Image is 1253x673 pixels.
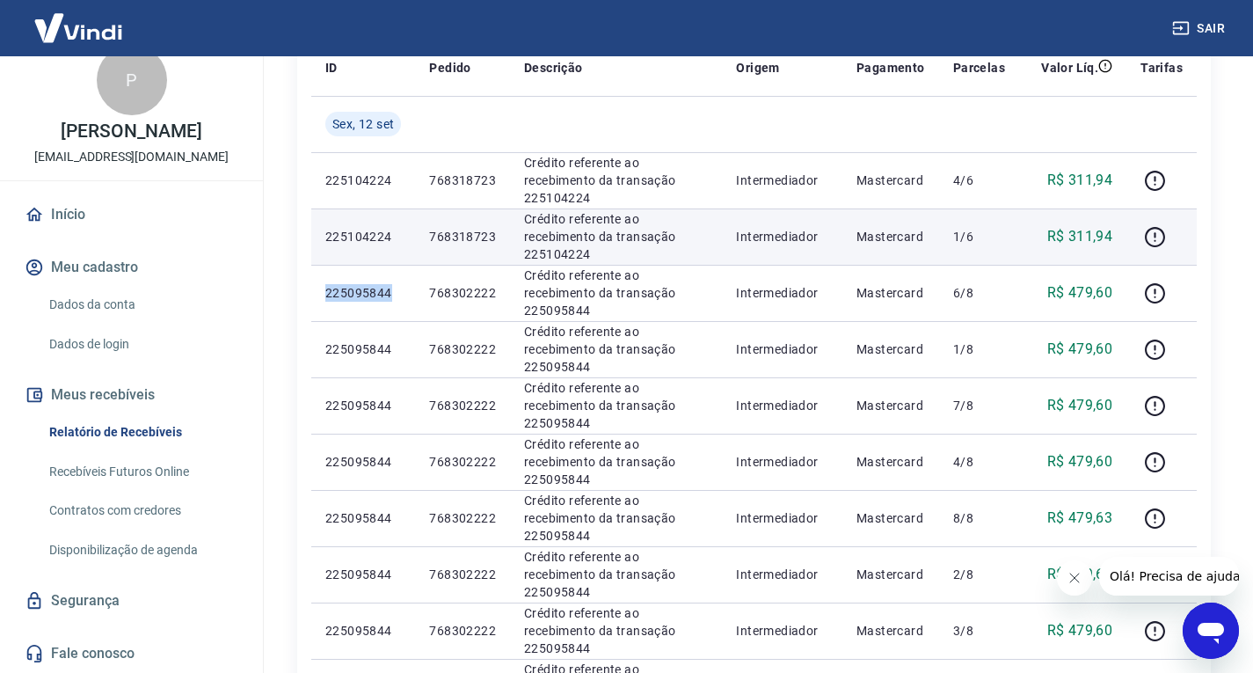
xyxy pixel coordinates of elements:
p: 768318723 [429,172,496,189]
p: Valor Líq. [1041,59,1098,77]
p: R$ 479,60 [1047,339,1113,360]
p: Crédito referente ao recebimento da transação 225104224 [524,210,708,263]
p: [PERSON_NAME] [61,122,201,141]
p: 1/6 [953,228,1005,245]
p: Mastercard [856,566,925,583]
p: Crédito referente ao recebimento da transação 225095844 [524,604,708,657]
p: 768302222 [429,509,496,527]
a: Dados da conta [42,287,242,323]
p: 225095844 [325,453,401,471]
p: 8/8 [953,509,1005,527]
p: 225104224 [325,228,401,245]
p: Intermediador [736,566,828,583]
p: 768318723 [429,228,496,245]
p: Intermediador [736,509,828,527]
a: Fale conosco [21,634,242,673]
p: Intermediador [736,228,828,245]
iframe: Fechar mensagem [1057,560,1092,596]
p: Crédito referente ao recebimento da transação 225095844 [524,379,708,432]
p: 2/8 [953,566,1005,583]
p: 225095844 [325,509,401,527]
a: Início [21,195,242,234]
p: Pagamento [856,59,925,77]
p: 768302222 [429,566,496,583]
p: R$ 311,94 [1047,170,1113,191]
button: Sair [1169,12,1232,45]
iframe: Mensagem da empresa [1099,557,1239,596]
p: Mastercard [856,509,925,527]
p: Mastercard [856,284,925,302]
p: 4/8 [953,453,1005,471]
p: Intermediador [736,284,828,302]
a: Recebíveis Futuros Online [42,454,242,490]
p: ID [325,59,338,77]
p: 768302222 [429,284,496,302]
p: R$ 479,60 [1047,620,1113,641]
iframe: Botão para abrir a janela de mensagens [1183,603,1239,659]
p: Mastercard [856,340,925,358]
p: 768302222 [429,397,496,414]
a: Segurança [21,582,242,620]
p: 225104224 [325,172,401,189]
span: Sex, 12 set [332,115,394,133]
p: Crédito referente ao recebimento da transação 225095844 [524,435,708,488]
p: 225095844 [325,340,401,358]
a: Disponibilização de agenda [42,532,242,568]
p: Crédito referente ao recebimento da transação 225095844 [524,548,708,601]
p: 3/8 [953,622,1005,640]
span: Olá! Precisa de ajuda? [11,12,148,26]
p: Intermediador [736,172,828,189]
p: 225095844 [325,622,401,640]
p: Origem [736,59,779,77]
p: Mastercard [856,397,925,414]
p: R$ 479,60 [1047,282,1113,304]
p: Tarifas [1140,59,1183,77]
p: Crédito referente ao recebimento da transação 225095844 [524,323,708,376]
p: [EMAIL_ADDRESS][DOMAIN_NAME] [34,148,229,166]
p: R$ 479,60 [1047,564,1113,585]
a: Relatório de Recebíveis [42,414,242,450]
p: 768302222 [429,622,496,640]
p: Descrição [524,59,583,77]
p: Mastercard [856,172,925,189]
p: R$ 311,94 [1047,226,1113,247]
p: Crédito referente ao recebimento da transação 225104224 [524,154,708,207]
p: R$ 479,60 [1047,451,1113,472]
a: Contratos com credores [42,493,242,529]
a: Dados de login [42,326,242,362]
p: 225095844 [325,566,401,583]
p: 225095844 [325,284,401,302]
p: 1/8 [953,340,1005,358]
div: P [97,45,167,115]
img: Vindi [21,1,135,55]
p: Intermediador [736,453,828,471]
p: 225095844 [325,397,401,414]
p: Intermediador [736,340,828,358]
p: Intermediador [736,622,828,640]
p: 768302222 [429,453,496,471]
p: Parcelas [953,59,1005,77]
p: Crédito referente ao recebimento da transação 225095844 [524,492,708,545]
button: Meus recebíveis [21,376,242,414]
p: Pedido [429,59,470,77]
p: 6/8 [953,284,1005,302]
p: Mastercard [856,453,925,471]
p: 7/8 [953,397,1005,414]
p: Intermediador [736,397,828,414]
p: 4/6 [953,172,1005,189]
p: R$ 479,60 [1047,395,1113,416]
p: Crédito referente ao recebimento da transação 225095844 [524,267,708,319]
p: Mastercard [856,228,925,245]
p: 768302222 [429,340,496,358]
p: R$ 479,63 [1047,508,1113,529]
button: Meu cadastro [21,248,242,287]
p: Mastercard [856,622,925,640]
